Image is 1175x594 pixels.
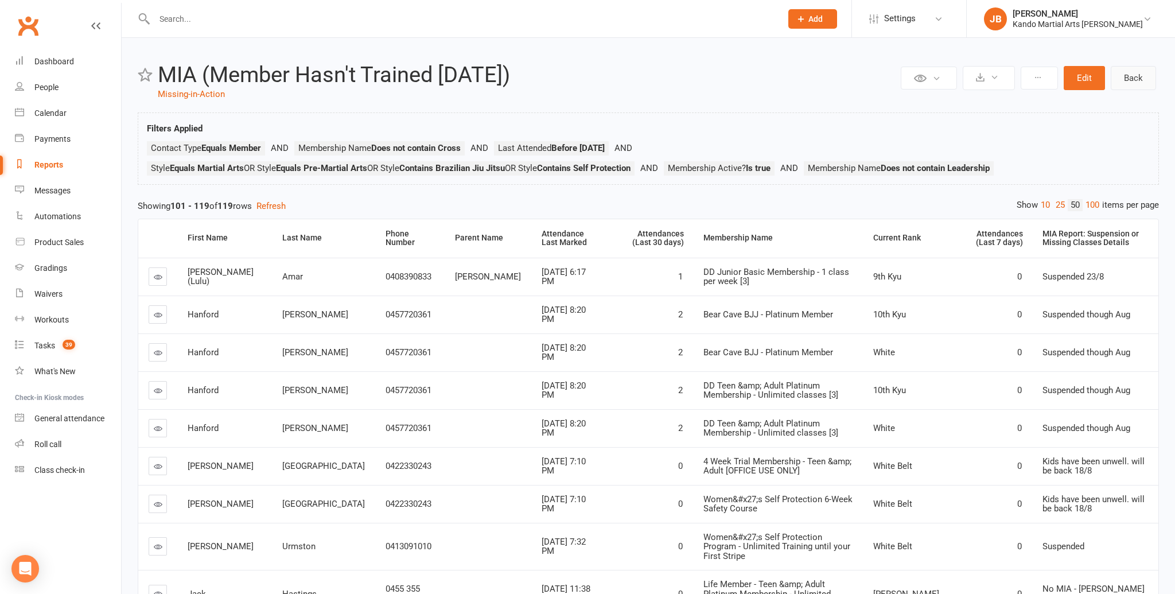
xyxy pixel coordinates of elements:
[668,163,771,173] span: Membership Active?
[542,494,586,514] span: [DATE] 7:10 PM
[498,143,605,153] span: Last Attended
[703,381,838,401] span: DD Teen &amp; Adult Platinum Membership - Unlimited classes [3]
[1017,541,1022,552] span: 0
[15,432,121,457] a: Roll call
[1013,19,1143,29] div: Kando Martial Arts [PERSON_NAME]
[151,11,773,27] input: Search...
[34,108,67,118] div: Calendar
[703,494,853,514] span: Women&#x27;s Self Protection 6-Week Safety Course
[34,440,61,449] div: Roll call
[15,307,121,333] a: Workouts
[873,347,895,358] span: White
[147,123,203,134] strong: Filters Applied
[542,456,586,476] span: [DATE] 7:10 PM
[1068,199,1083,211] a: 50
[678,499,683,509] span: 0
[151,163,244,173] span: Style
[11,555,39,583] div: Open Intercom Messenger
[808,163,990,173] span: Membership Name
[201,143,261,153] strong: Equals Member
[678,385,683,395] span: 2
[386,541,431,552] span: 0413091010
[188,423,219,433] span: Hanford
[34,315,69,324] div: Workouts
[703,418,838,438] span: DD Teen &amp; Adult Platinum Membership - Unlimited classes [3]
[703,267,849,287] span: DD Junior Basic Membership - 1 class per week [3]
[188,347,219,358] span: Hanford
[188,385,219,395] span: Hanford
[873,461,912,471] span: White Belt
[1083,199,1102,211] a: 100
[873,271,901,282] span: 9th Kyu
[170,201,209,211] strong: 101 - 119
[1042,541,1084,552] span: Suspended
[15,255,121,281] a: Gradings
[873,385,906,395] span: 10th Kyu
[34,57,74,66] div: Dashboard
[188,309,219,320] span: Hanford
[276,163,367,173] strong: Equals Pre-Martial Arts
[678,347,683,358] span: 2
[1111,66,1156,90] a: Back
[298,143,461,153] span: Membership Name
[386,309,431,320] span: 0457720361
[282,347,348,358] span: [PERSON_NAME]
[15,230,121,255] a: Product Sales
[282,423,348,433] span: [PERSON_NAME]
[34,186,71,195] div: Messages
[15,281,121,307] a: Waivers
[542,418,586,438] span: [DATE] 8:20 PM
[34,367,76,376] div: What's New
[1042,309,1130,320] span: Suspended though Aug
[256,199,286,213] button: Refresh
[542,230,600,247] div: Attendance Last Marked
[746,163,771,173] strong: Is true
[455,271,521,282] span: [PERSON_NAME]
[808,14,823,24] span: Add
[873,499,912,509] span: White Belt
[386,385,431,395] span: 0457720361
[217,201,233,211] strong: 119
[386,461,431,471] span: 0422330243
[34,465,85,475] div: Class check-in
[34,160,63,169] div: Reports
[678,309,683,320] span: 2
[1017,347,1022,358] span: 0
[1017,309,1022,320] span: 0
[158,89,225,99] a: Missing-in-Action
[703,234,854,242] div: Membership Name
[34,212,81,221] div: Automations
[1042,230,1149,247] div: MIA Report: Suspension or Missing Classes Details
[678,271,683,282] span: 1
[542,537,586,557] span: [DATE] 7:32 PM
[282,309,348,320] span: [PERSON_NAME]
[188,499,254,509] span: [PERSON_NAME]
[34,263,67,273] div: Gradings
[1064,66,1105,90] button: Edit
[505,163,631,173] span: OR Style
[386,230,435,247] div: Phone Number
[244,163,367,173] span: OR Style
[1038,199,1053,211] a: 10
[678,423,683,433] span: 2
[15,100,121,126] a: Calendar
[1042,385,1130,395] span: Suspended though Aug
[619,230,683,247] div: Attendances (Last 30 days)
[15,333,121,359] a: Tasks 39
[1017,385,1022,395] span: 0
[14,11,42,40] a: Clubworx
[282,271,303,282] span: Amar
[15,152,121,178] a: Reports
[15,49,121,75] a: Dashboard
[282,234,366,242] div: Last Name
[678,461,683,471] span: 0
[678,541,683,552] span: 0
[960,230,1023,247] div: Attendances (Last 7 days)
[1017,199,1159,211] div: Show items per page
[1042,423,1130,433] span: Suspended though Aug
[542,305,586,325] span: [DATE] 8:20 PM
[542,381,586,401] span: [DATE] 8:20 PM
[873,423,895,433] span: White
[386,271,431,282] span: 0408390833
[15,457,121,483] a: Class kiosk mode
